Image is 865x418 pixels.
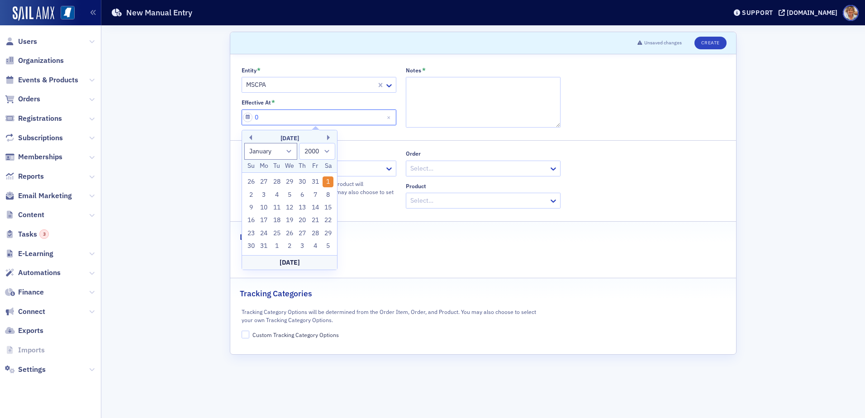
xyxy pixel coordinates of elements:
div: Choose Tuesday, January 4th, 2000 [271,190,282,200]
div: Choose Monday, January 24th, 2000 [258,228,269,239]
div: Choose Monday, January 31st, 2000 [258,241,269,252]
div: Su [246,161,257,171]
div: Choose Wednesday, January 26th, 2000 [284,228,295,239]
a: Subscriptions [5,133,63,143]
span: Organizations [18,56,64,66]
img: SailAMX [13,6,54,21]
div: Choose Sunday, January 30th, 2000 [246,241,257,252]
a: Finance [5,287,44,297]
div: Choose Wednesday, January 19th, 2000 [284,215,295,226]
div: Choose Sunday, January 9th, 2000 [246,202,257,213]
div: [DOMAIN_NAME] [787,9,837,17]
div: Choose Saturday, January 8th, 2000 [323,190,333,200]
div: Tracking Category Options will be determined from the Order Item, Order, and Product. You may als... [242,306,546,324]
div: Choose Monday, January 10th, 2000 [258,202,269,213]
span: Reports [18,171,44,181]
span: Memberships [18,152,62,162]
div: Choose Thursday, January 20th, 2000 [297,215,308,226]
a: Tasks3 [5,229,49,239]
img: SailAMX [61,6,75,20]
a: Connect [5,307,45,317]
span: Registrations [18,114,62,123]
div: Choose Tuesday, January 18th, 2000 [271,215,282,226]
div: Choose Thursday, January 27th, 2000 [297,228,308,239]
a: Automations [5,268,61,278]
button: Previous Month [247,135,252,140]
span: Email Marketing [18,191,72,201]
div: 3 [39,229,49,239]
div: Choose Tuesday, February 1st, 2000 [271,241,282,252]
div: Support [742,9,773,17]
span: Profile [843,5,859,21]
button: Create [694,37,727,49]
div: [DATE] [242,255,337,270]
div: Choose Sunday, January 2nd, 2000 [246,190,257,200]
div: Choose Saturday, January 29th, 2000 [323,228,333,239]
a: Email Marketing [5,191,72,201]
div: Choose Monday, January 17th, 2000 [258,215,269,226]
div: Tu [271,161,282,171]
div: Choose Wednesday, January 12th, 2000 [284,202,295,213]
a: Events & Products [5,75,78,85]
div: Effective At [242,99,271,106]
a: Imports [5,345,45,355]
div: Choose Thursday, February 3rd, 2000 [297,241,308,252]
span: Subscriptions [18,133,63,143]
div: Choose Thursday, January 13th, 2000 [297,202,308,213]
div: Choose Wednesday, December 29th, 1999 [284,176,295,187]
div: Entity [242,67,257,74]
div: Custom Tracking Category Options [252,331,339,339]
div: Choose Saturday, January 22nd, 2000 [323,215,333,226]
div: Choose Monday, January 3rd, 2000 [258,190,269,200]
div: Choose Friday, January 7th, 2000 [310,190,321,200]
span: Finance [18,287,44,297]
a: Reports [5,171,44,181]
div: Choose Friday, January 14th, 2000 [310,202,321,213]
div: Choose Thursday, January 6th, 2000 [297,190,308,200]
div: Choose Tuesday, January 25th, 2000 [271,228,282,239]
span: Settings [18,365,46,375]
div: Choose Wednesday, January 5th, 2000 [284,190,295,200]
a: Orders [5,94,40,104]
div: Mo [258,161,269,171]
span: Automations [18,268,61,278]
div: Choose Tuesday, January 11th, 2000 [271,202,282,213]
a: Registrations [5,114,62,123]
div: We [284,161,295,171]
div: Choose Sunday, January 16th, 2000 [246,215,257,226]
a: Exports [5,326,43,336]
div: Choose Thursday, December 30th, 1999 [297,176,308,187]
button: Next Month [327,135,333,140]
div: Choose Saturday, February 5th, 2000 [323,241,333,252]
span: Users [18,37,37,47]
span: E-Learning [18,249,53,259]
button: Close [384,109,396,125]
div: Choose Friday, January 28th, 2000 [310,228,321,239]
a: E-Learning [5,249,53,259]
span: Tasks [18,229,49,239]
abbr: This field is required [257,67,261,73]
div: Choose Friday, January 21st, 2000 [310,215,321,226]
div: Order [406,150,421,157]
abbr: This field is required [271,99,275,105]
span: Connect [18,307,45,317]
div: Notes [406,67,421,74]
input: Custom Tracking Category Options [242,331,250,339]
span: Orders [18,94,40,104]
div: Choose Saturday, January 1st, 2000 [323,176,333,187]
div: Product [406,183,426,190]
div: Choose Sunday, December 26th, 1999 [246,176,257,187]
div: Choose Sunday, January 23rd, 2000 [246,228,257,239]
span: Imports [18,345,45,355]
div: Choose Wednesday, February 2nd, 2000 [284,241,295,252]
input: MM/DD/YYYY [242,109,396,125]
div: Choose Saturday, January 15th, 2000 [323,202,333,213]
div: Choose Friday, December 31st, 1999 [310,176,321,187]
abbr: This field is required [422,67,426,73]
div: Choose Friday, February 4th, 2000 [310,241,321,252]
h2: Lines [240,231,259,243]
div: Th [297,161,308,171]
h1: New Manual Entry [126,7,192,18]
a: Memberships [5,152,62,162]
span: Content [18,210,44,220]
